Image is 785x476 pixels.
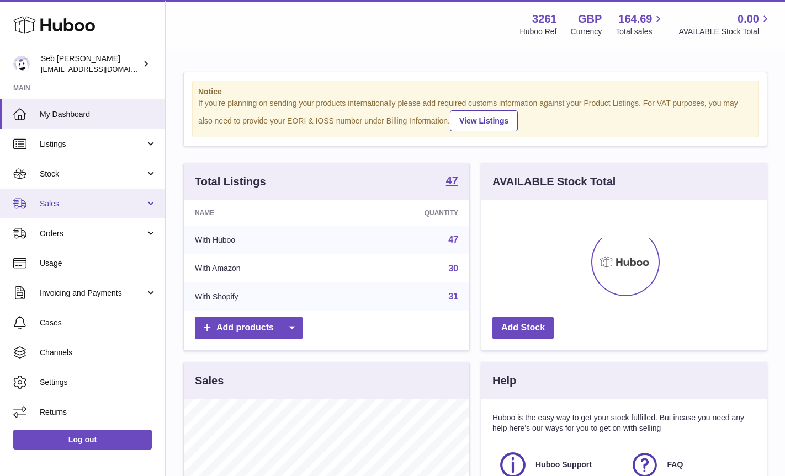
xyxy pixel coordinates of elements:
[616,26,665,37] span: Total sales
[40,407,157,418] span: Returns
[41,65,162,73] span: [EMAIL_ADDRESS][DOMAIN_NAME]
[448,235,458,244] a: 47
[13,430,152,450] a: Log out
[40,169,145,179] span: Stock
[40,139,145,149] span: Listings
[40,288,145,298] span: Invoicing and Payments
[492,413,756,434] p: Huboo is the easy way to get your stock fulfilled. But incase you need any help here's our ways f...
[678,26,772,37] span: AVAILABLE Stock Total
[184,254,340,283] td: With Amazon
[40,258,157,269] span: Usage
[195,174,266,189] h3: Total Listings
[535,459,592,470] span: Huboo Support
[520,26,557,37] div: Huboo Ref
[492,174,616,189] h3: AVAILABLE Stock Total
[450,110,518,131] a: View Listings
[184,282,340,311] td: With Shopify
[40,228,145,239] span: Orders
[40,109,157,120] span: My Dashboard
[618,12,652,26] span: 164.69
[678,12,772,37] a: 0.00 AVAILABLE Stock Total
[40,318,157,328] span: Cases
[40,377,157,388] span: Settings
[738,12,759,26] span: 0.00
[616,12,665,37] a: 164.69 Total sales
[13,56,30,72] img: ecom@bravefoods.co.uk
[41,54,140,74] div: Seb [PERSON_NAME]
[667,459,683,470] span: FAQ
[40,199,145,209] span: Sales
[446,175,458,186] strong: 47
[448,292,458,301] a: 31
[571,26,602,37] div: Currency
[195,373,224,388] h3: Sales
[40,347,157,358] span: Channels
[448,264,458,273] a: 30
[492,317,554,339] a: Add Stock
[492,373,516,388] h3: Help
[198,98,752,131] div: If you're planning on sending your products internationally please add required customs informati...
[578,12,602,26] strong: GBP
[198,87,752,97] strong: Notice
[195,317,303,339] a: Add products
[184,200,340,226] th: Name
[446,175,458,188] a: 47
[184,226,340,254] td: With Huboo
[532,12,557,26] strong: 3261
[340,200,469,226] th: Quantity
